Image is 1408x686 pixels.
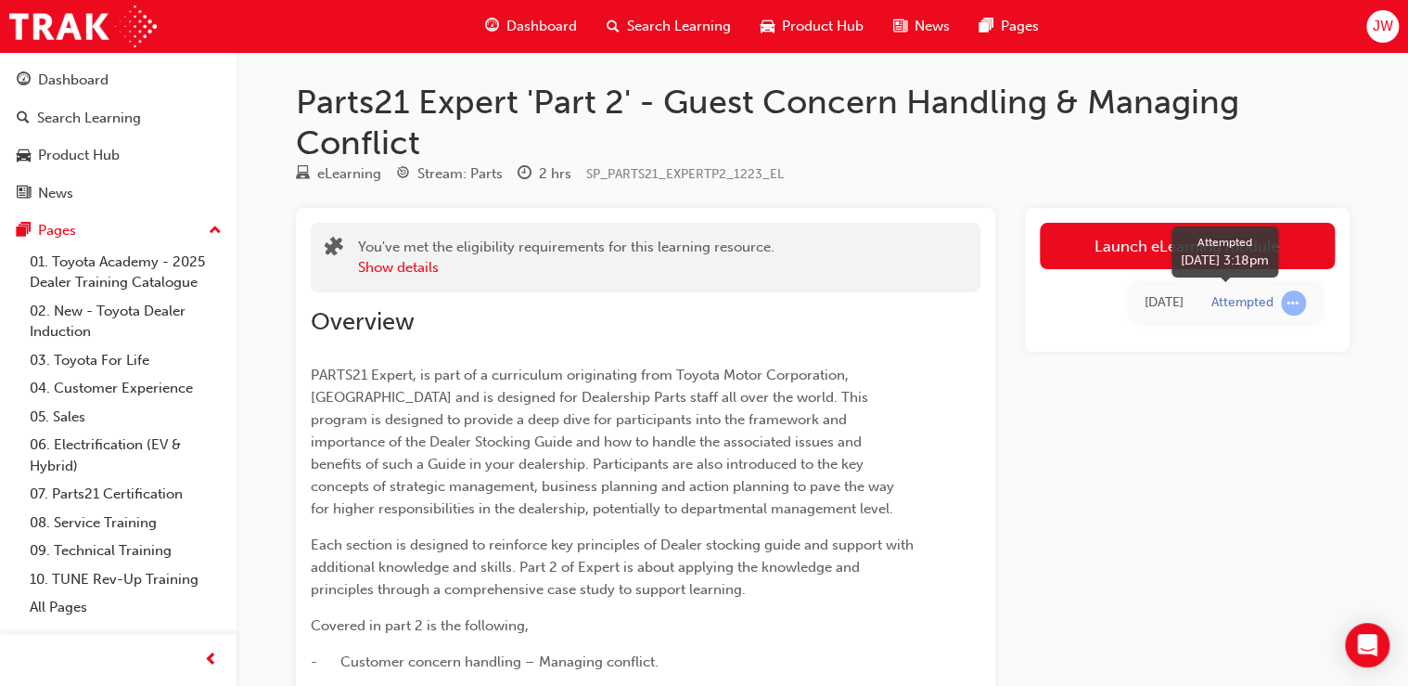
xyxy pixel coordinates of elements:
[7,63,229,97] a: Dashboard
[22,565,229,594] a: 10. TUNE Rev-Up Training
[358,257,439,278] button: Show details
[1181,234,1269,251] div: Attempted
[1145,292,1184,314] div: Wed Aug 13 2025 15:18:45 GMT+1000 (Australian Eastern Standard Time)
[746,7,878,45] a: car-iconProduct Hub
[22,537,229,565] a: 09. Technical Training
[17,148,31,164] span: car-icon
[17,110,30,127] span: search-icon
[470,7,592,45] a: guage-iconDashboard
[358,237,774,278] div: You've met the eligibility requirements for this learning resource.
[22,297,229,346] a: 02. New - Toyota Dealer Induction
[9,6,157,47] img: Trak
[1040,223,1335,269] a: Launch eLearning module
[37,108,141,129] div: Search Learning
[17,72,31,89] span: guage-icon
[17,223,31,239] span: pages-icon
[7,101,229,136] a: Search Learning
[878,7,965,45] a: news-iconNews
[7,214,229,248] button: Pages
[586,166,784,182] span: Learning resource code
[7,138,229,173] a: Product Hub
[893,15,907,38] span: news-icon
[607,15,620,38] span: search-icon
[38,183,73,204] div: News
[22,593,229,622] a: All Pages
[296,82,1350,162] h1: Parts21 Expert 'Part 2' - Guest Concern Handling & Managing Conflict
[204,649,218,672] span: prev-icon
[396,166,410,183] span: target-icon
[325,239,343,260] span: puzzle-icon
[592,7,746,45] a: search-iconSearch Learning
[965,7,1054,45] a: pages-iconPages
[1345,623,1389,667] div: Open Intercom Messenger
[417,163,503,185] div: Stream: Parts
[22,248,229,297] a: 01. Toyota Academy - 2025 Dealer Training Catalogue
[1281,291,1306,316] span: learningRecordVerb_ATTEMPT-icon
[17,186,31,202] span: news-icon
[38,70,109,91] div: Dashboard
[311,654,659,670] span: - Customer concern handling – Managing conflict.
[627,16,731,37] span: Search Learning
[311,617,529,634] span: Covered in part 2 is the following,
[22,374,229,403] a: 04. Customer Experience
[1372,16,1392,37] span: JW
[761,15,774,38] span: car-icon
[209,219,222,243] span: up-icon
[22,431,229,480] a: 06. Electrification (EV & Hybrid)
[22,480,229,509] a: 07. Parts21 Certification
[7,59,229,214] button: DashboardSearch LearningProduct HubNews
[1181,251,1269,270] div: [DATE] 3:18pm
[506,16,577,37] span: Dashboard
[1001,16,1039,37] span: Pages
[915,16,950,37] span: News
[518,166,531,183] span: clock-icon
[311,537,917,598] span: Each section is designed to reinforce key principles of Dealer stocking guide and support with ad...
[979,15,993,38] span: pages-icon
[38,145,120,166] div: Product Hub
[22,346,229,375] a: 03. Toyota For Life
[782,16,864,37] span: Product Hub
[317,163,381,185] div: eLearning
[1211,294,1274,312] div: Attempted
[311,367,898,517] span: PARTS21 Expert, is part of a curriculum originating from Toyota Motor Corporation, [GEOGRAPHIC_DA...
[38,220,76,241] div: Pages
[311,307,415,336] span: Overview
[396,162,503,186] div: Stream
[22,509,229,537] a: 08. Service Training
[22,403,229,432] a: 05. Sales
[296,162,381,186] div: Type
[7,176,229,211] a: News
[518,162,571,186] div: Duration
[296,166,310,183] span: learningResourceType_ELEARNING-icon
[1366,10,1399,43] button: JW
[539,163,571,185] div: 2 hrs
[485,15,499,38] span: guage-icon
